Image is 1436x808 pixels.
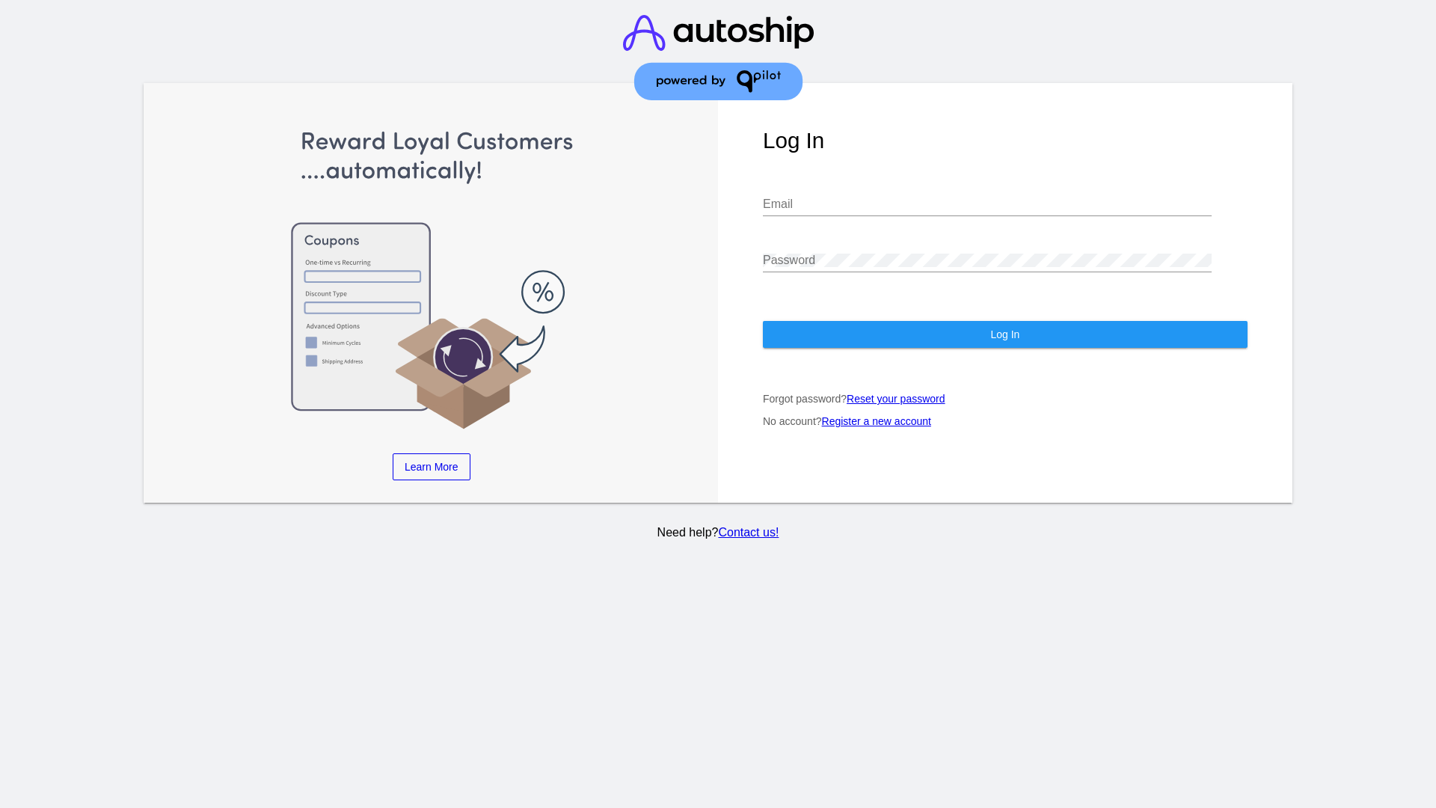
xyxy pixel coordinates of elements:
[763,128,1248,153] h1: Log In
[763,415,1248,427] p: No account?
[393,453,470,480] a: Learn More
[990,328,1019,340] span: Log In
[189,128,674,431] img: Apply Coupons Automatically to Scheduled Orders with QPilot
[763,321,1248,348] button: Log In
[763,198,1212,211] input: Email
[822,415,931,427] a: Register a new account
[763,393,1248,405] p: Forgot password?
[405,461,458,473] span: Learn More
[718,526,779,539] a: Contact us!
[847,393,945,405] a: Reset your password
[141,526,1295,539] p: Need help?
